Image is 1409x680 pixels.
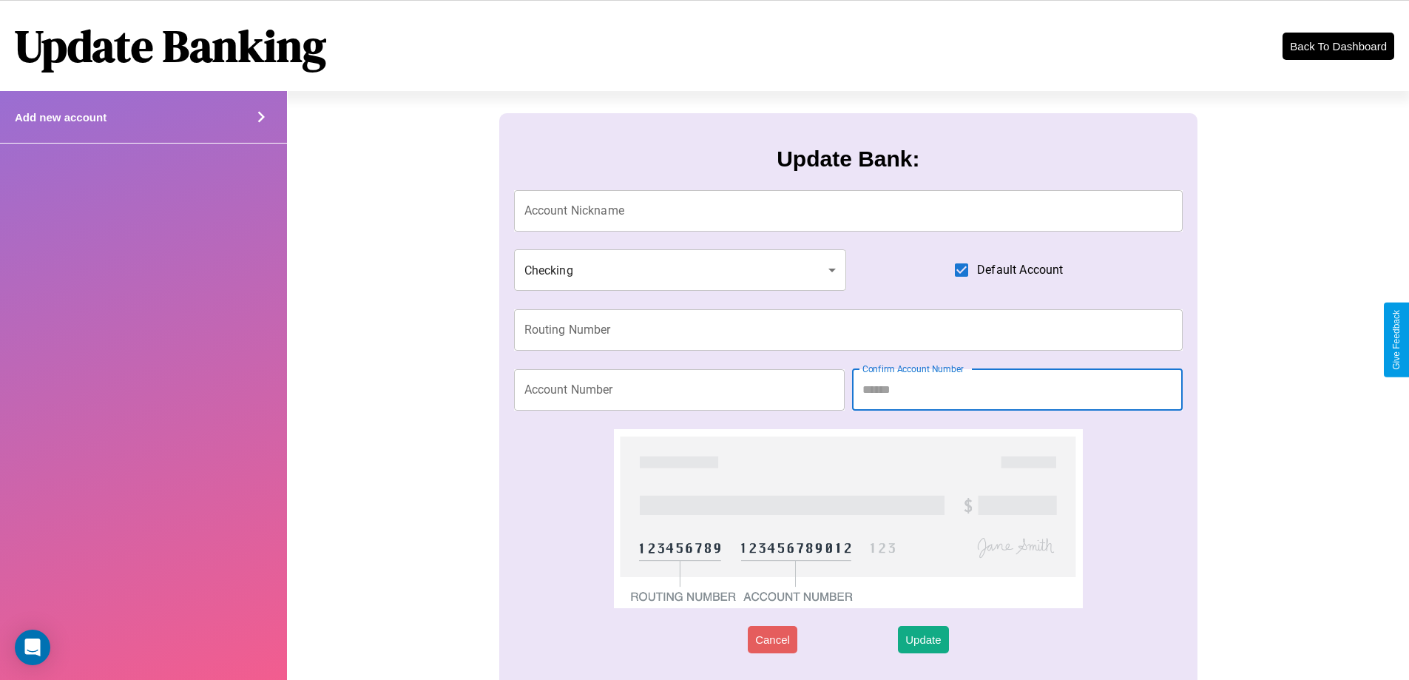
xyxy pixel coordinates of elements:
[748,626,797,653] button: Cancel
[862,363,964,375] label: Confirm Account Number
[1283,33,1394,60] button: Back To Dashboard
[898,626,948,653] button: Update
[777,147,919,172] h3: Update Bank:
[514,249,847,291] div: Checking
[977,261,1063,279] span: Default Account
[15,16,326,76] h1: Update Banking
[15,111,107,124] h4: Add new account
[15,630,50,665] div: Open Intercom Messenger
[614,429,1082,608] img: check
[1391,310,1402,370] div: Give Feedback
